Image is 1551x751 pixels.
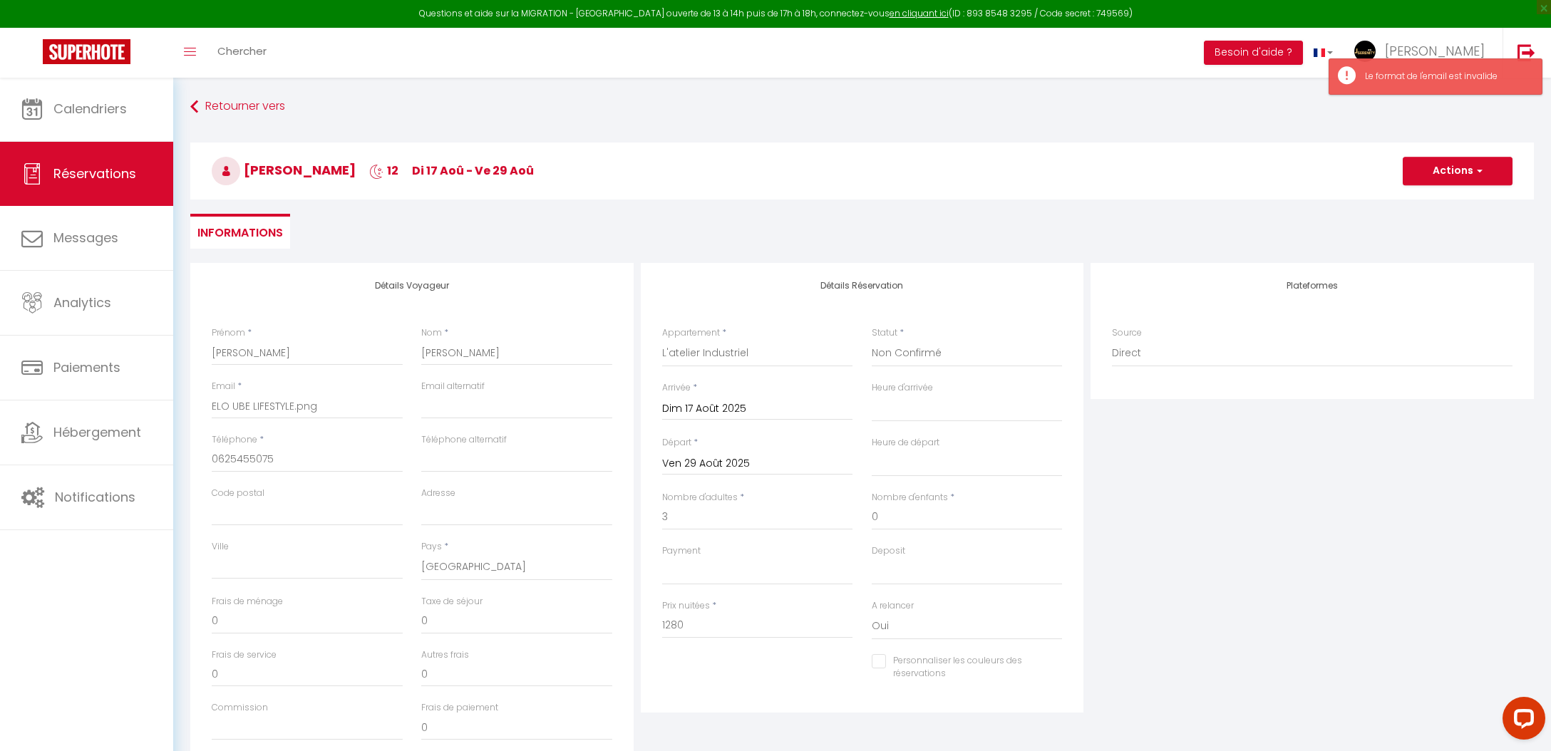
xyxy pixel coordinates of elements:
[421,701,498,715] label: Frais de paiement
[1112,326,1142,340] label: Source
[1204,41,1303,65] button: Besoin d'aide ?
[53,294,111,311] span: Analytics
[212,595,283,608] label: Frais de ménage
[1491,691,1551,751] iframe: LiveChat chat widget
[412,162,534,179] span: di 17 Aoû - ve 29 Aoû
[421,380,485,393] label: Email alternatif
[212,161,356,179] span: [PERSON_NAME]
[212,326,245,340] label: Prénom
[872,544,905,558] label: Deposit
[872,381,933,395] label: Heure d'arrivée
[207,28,277,78] a: Chercher
[190,214,290,249] li: Informations
[662,436,691,450] label: Départ
[217,43,267,58] span: Chercher
[662,544,701,558] label: Payment
[1344,28,1503,78] a: ... [PERSON_NAME]
[421,595,483,608] label: Taxe de séjour
[53,100,127,118] span: Calendriers
[53,165,136,182] span: Réservations
[212,433,257,447] label: Téléphone
[1403,157,1513,185] button: Actions
[53,229,118,247] span: Messages
[212,281,612,291] h4: Détails Voyageur
[53,358,120,376] span: Paiements
[662,381,691,395] label: Arrivée
[872,326,897,340] label: Statut
[212,380,235,393] label: Email
[1385,42,1485,60] span: [PERSON_NAME]
[890,7,949,19] a: en cliquant ici
[421,433,507,447] label: Téléphone alternatif
[1517,43,1535,61] img: logout
[1112,281,1513,291] h4: Plateformes
[662,281,1063,291] h4: Détails Réservation
[421,326,442,340] label: Nom
[662,326,720,340] label: Appartement
[212,540,229,554] label: Ville
[421,487,455,500] label: Adresse
[662,599,710,613] label: Prix nuitées
[43,39,130,64] img: Super Booking
[421,540,442,554] label: Pays
[662,491,738,504] label: Nombre d'adultes
[1365,70,1527,83] div: Le format de l'email est invalide
[421,648,469,662] label: Autres frais
[872,491,948,504] label: Nombre d'enfants
[872,599,914,613] label: A relancer
[1354,41,1376,62] img: ...
[212,648,277,662] label: Frais de service
[212,487,264,500] label: Code postal
[190,94,1534,120] a: Retourner vers
[872,436,939,450] label: Heure de départ
[53,423,141,441] span: Hébergement
[369,162,398,179] span: 12
[55,488,135,506] span: Notifications
[212,701,268,715] label: Commission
